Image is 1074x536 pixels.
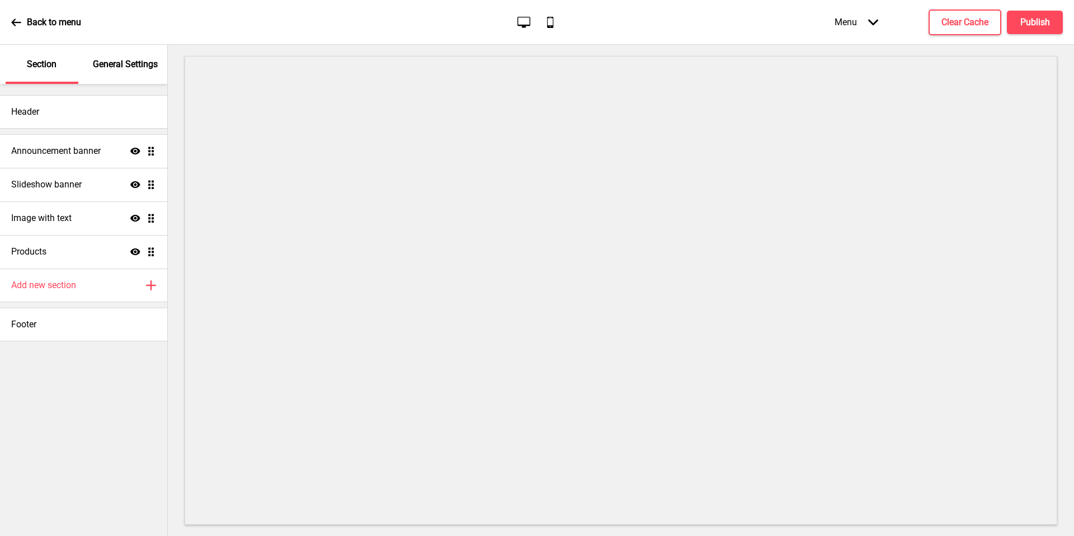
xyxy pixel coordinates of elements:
[11,212,72,224] h4: Image with text
[941,16,988,29] h4: Clear Cache
[1007,11,1063,34] button: Publish
[823,6,889,39] div: Menu
[11,178,82,191] h4: Slideshow banner
[11,106,39,118] h4: Header
[1020,16,1050,29] h4: Publish
[11,318,36,331] h4: Footer
[27,58,56,70] p: Section
[11,7,81,37] a: Back to menu
[929,10,1001,35] button: Clear Cache
[11,246,46,258] h4: Products
[11,145,101,157] h4: Announcement banner
[93,58,158,70] p: General Settings
[27,16,81,29] p: Back to menu
[11,279,76,291] h4: Add new section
